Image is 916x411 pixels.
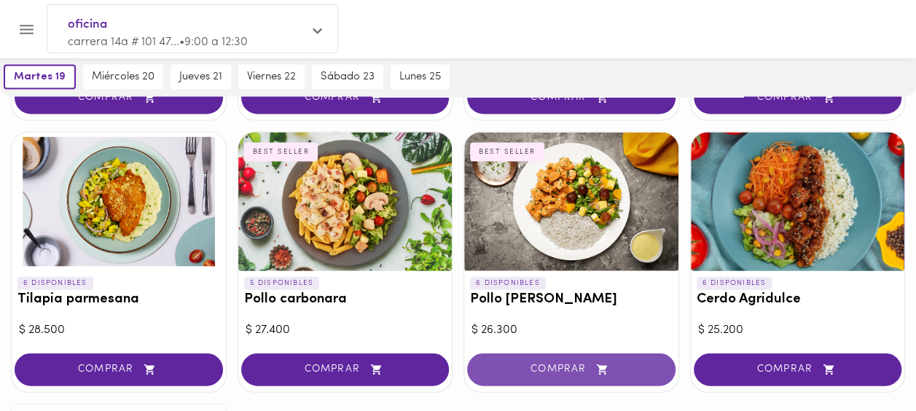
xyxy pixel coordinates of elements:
[12,133,226,271] div: Tilapia parmesana
[485,92,657,104] span: COMPRAR
[391,65,450,90] button: lunes 25
[831,326,901,396] iframe: Messagebird Livechat Widget
[464,133,678,271] div: Pollo Tikka Massala
[244,292,447,308] h3: Pollo carbonara
[238,133,453,271] div: Pollo carbonara
[17,277,93,290] p: 6 DISPONIBLES
[485,364,657,376] span: COMPRAR
[399,71,441,84] span: lunes 25
[241,82,450,114] button: COMPRAR
[698,322,898,339] div: $ 25.200
[9,12,44,47] button: Menu
[244,143,318,162] div: BEST SELLER
[33,364,205,376] span: COMPRAR
[712,92,884,104] span: COMPRAR
[691,133,905,271] div: Cerdo Agridulce
[83,65,163,90] button: miércoles 20
[19,322,219,339] div: $ 28.500
[247,71,296,84] span: viernes 22
[4,65,76,90] button: martes 19
[697,292,899,308] h3: Cerdo Agridulce
[171,65,231,90] button: jueves 21
[697,277,772,290] p: 6 DISPONIBLES
[259,92,431,104] span: COMPRAR
[467,82,676,114] button: COMPRAR
[238,65,305,90] button: viernes 22
[470,277,546,290] p: 6 DISPONIBLES
[15,353,223,386] button: COMPRAR
[68,36,248,48] span: carrera 14a # 101 47... • 9:00 a 12:30
[33,92,205,104] span: COMPRAR
[15,82,223,114] button: COMPRAR
[321,71,375,84] span: sábado 23
[471,322,671,339] div: $ 26.300
[712,364,884,376] span: COMPRAR
[470,143,544,162] div: BEST SELLER
[467,353,676,386] button: COMPRAR
[246,322,445,339] div: $ 27.400
[694,353,902,386] button: COMPRAR
[694,82,902,114] button: COMPRAR
[259,364,431,376] span: COMPRAR
[68,15,302,34] span: oficina
[241,353,450,386] button: COMPRAR
[92,71,154,84] span: miércoles 20
[470,292,673,308] h3: Pollo [PERSON_NAME]
[14,71,66,84] span: martes 19
[17,292,220,308] h3: Tilapia parmesana
[312,65,383,90] button: sábado 23
[244,277,320,290] p: 5 DISPONIBLES
[179,71,222,84] span: jueves 21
